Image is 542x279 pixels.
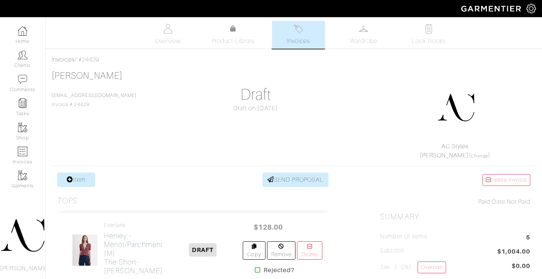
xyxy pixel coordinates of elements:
h5: Subtotal [380,247,404,254]
span: Overview [155,36,181,46]
div: / #24429 [52,55,536,64]
h2: Summary [380,212,530,222]
h3: Tops [57,196,78,206]
img: dashboard-icon-dbcd8f5a0b271acd01030246c82b418ddd0df26cd7fceb0bd07c9910d44c42f6.png [18,26,27,36]
img: basicinfo-40fd8af6dae0f16599ec9e87c0ef1c0a1fdea2edbe929e3d69a839185d80c458.svg [163,24,173,33]
a: Remove [267,241,295,260]
span: 5 [526,233,530,243]
a: [PERSON_NAME] [52,71,123,81]
a: Invoices [52,56,75,63]
div: Not Paid [380,197,530,206]
a: [EMAIL_ADDRESS][DOMAIN_NAME] [52,93,137,98]
div: Draft on [DATE] [181,104,331,113]
h5: Number of Items [380,233,427,240]
a: [PERSON_NAME] [420,152,469,159]
h1: Draft [181,86,331,104]
img: clients-icon-6bae9207a08558b7cb47a8932f037763ab4055f8c8b6bfacd5dc20c3e0201464.png [18,50,27,60]
span: Product Library [212,36,255,46]
span: $0.00 [512,262,530,271]
img: reminder-icon-8004d30b9f0a5d33ae49ab947aed9ed385cf756f9e5892f1edd6e32f2345188e.png [18,98,27,108]
a: Delete [297,241,322,260]
a: AC.Styles [441,143,468,150]
a: Overview [141,21,195,49]
a: Invoices [272,21,325,49]
span: $1,004.00 [497,247,530,257]
span: Invoices [287,36,310,46]
span: DRAFT [189,243,217,257]
img: orders-icon-0abe47150d42831381b5fb84f609e132dff9fe21cb692f30cb5eec754e2cba89.png [18,147,27,156]
span: Wardrobe [350,36,377,46]
a: SEND PROPOSAL [262,173,328,187]
a: Change [471,154,488,158]
h5: Tax ( : 0%) [380,262,446,273]
img: orders-27d20c2124de7fd6de4e0e44c1d41de31381a507db9b33961299e4e07d508b8c.svg [294,24,303,33]
img: DupYt8CPKc6sZyAt3svX5Z74.png [437,89,475,127]
a: Wardrobe [337,21,390,49]
img: wardrobe-487a4870c1b7c33e795ec22d11cfc2ed9d08956e64fb3008fe2437562e282088.svg [359,24,368,33]
span: $128.00 [246,219,291,235]
img: garments-icon-b7da505a4dc4fd61783c78ac3ca0ef83fa9d6f193b1c9dc38574b1d14d53ca28.png [18,171,27,180]
a: Everlane Henley - Merlot/Parchment (M)The Short-[PERSON_NAME] [104,222,163,275]
a: Override [418,262,446,273]
img: gear-icon-white-bd11855cb880d31180b6d7d6211b90ccbf57a29d726f0c71d8c61bd08dd39cc2.png [526,4,536,13]
img: comment-icon-a0a6a9ef722e966f86d9cbdc48e553b5cf19dbc54f86b18d962a5391bc8f6eb6.png [18,75,27,84]
a: Look Books [402,21,456,49]
a: Item [57,173,95,187]
img: garmentier-logo-header-white-b43fb05a5012e4ada735d5af1a66efaba907eab6374d6393d1fbf88cb4ef424d.png [457,2,526,15]
div: ( ) [383,142,527,160]
h4: Everlane [104,222,163,228]
strong: Rejected? [264,266,294,275]
span: Paid Date: [478,198,507,205]
a: Copy [243,241,266,260]
img: todo-9ac3debb85659649dc8f770b8b6100bb5dab4b48dedcbae339e5042a72dfd3cc.svg [424,24,434,33]
img: GMthr7s2eYSsYcYD9JdFjPsB [72,234,98,266]
h2: Henley - Merlot/Parchment (M) The Short-[PERSON_NAME] [104,231,163,275]
span: Invoice # 24429 [52,93,137,107]
span: Look Books [412,36,446,46]
img: garments-icon-b7da505a4dc4fd61783c78ac3ca0ef83fa9d6f193b1c9dc38574b1d14d53ca28.png [18,123,27,132]
a: Product Library [207,24,260,46]
a: Delete Invoice [482,174,530,186]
